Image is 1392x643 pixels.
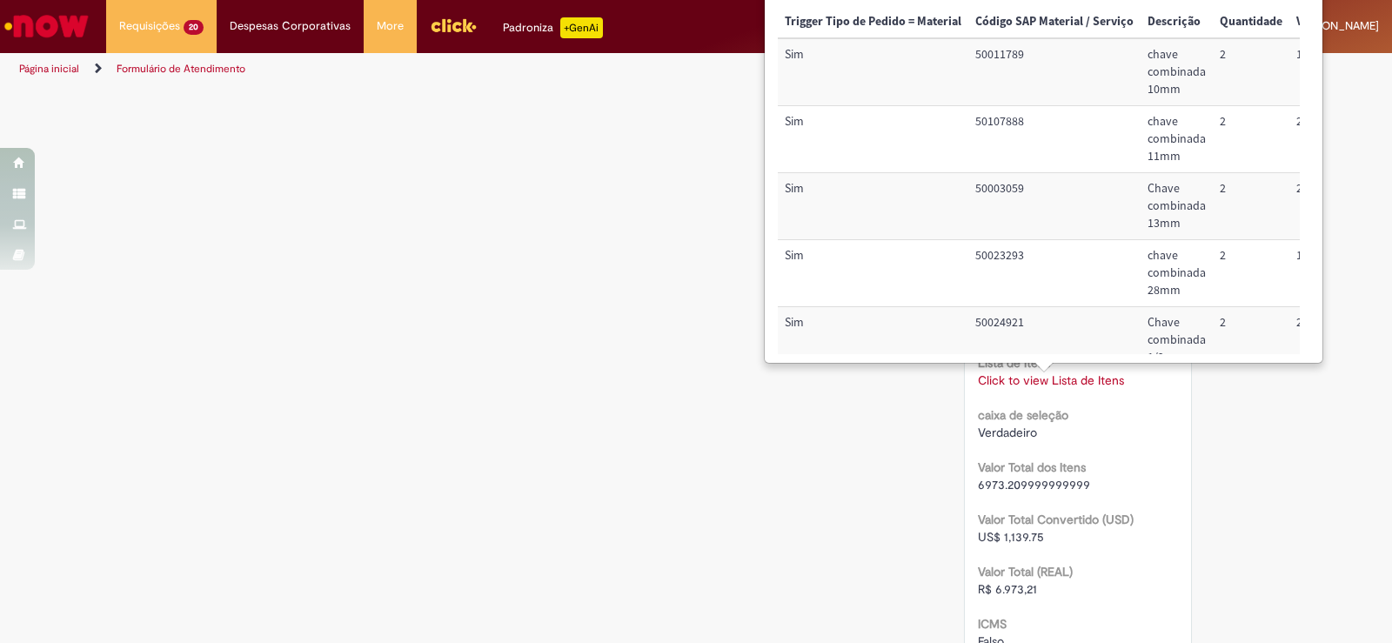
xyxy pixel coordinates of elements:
td: Valor Unitário: 21,49 [1289,106,1379,173]
a: Página inicial [19,62,79,76]
th: Valor Unitário [1289,6,1379,38]
b: Valor Total dos Itens [978,459,1086,475]
td: Descrição: chave combinada 28mm [1141,240,1213,307]
td: Valor Unitário: 25,61 [1289,307,1379,374]
ul: Trilhas de página [13,53,915,85]
span: [PERSON_NAME] [1291,18,1379,33]
b: Lista de Itens [978,355,1050,371]
th: Quantidade [1213,6,1289,38]
img: click_logo_yellow_360x200.png [430,12,477,38]
td: Trigger Tipo de Pedido = Material: Sim [778,173,968,240]
td: Trigger Tipo de Pedido = Material: Sim [778,307,968,374]
a: Formulário de Atendimento [117,62,245,76]
td: Código SAP Material / Serviço: 50023293 [968,240,1141,307]
p: +GenAi [560,17,603,38]
span: 20 [184,20,204,35]
td: Valor Unitário: 21,98 [1289,173,1379,240]
td: Descrição: Chave combinada 1/2 [1141,307,1213,374]
span: Requisições [119,17,180,35]
b: ICMS [978,616,1007,632]
a: Click to view Lista de Itens [978,372,1124,388]
span: More [377,17,404,35]
td: Código SAP Material / Serviço: 50024921 [968,307,1141,374]
td: Descrição: Chave combinada 13mm [1141,173,1213,240]
td: Trigger Tipo de Pedido = Material: Sim [778,38,968,105]
th: Trigger Tipo de Pedido = Material [778,6,968,38]
td: Trigger Tipo de Pedido = Material: Sim [778,240,968,307]
span: Despesas Corporativas [230,17,351,35]
span: 6973.209999999999 [978,477,1090,492]
td: Código SAP Material / Serviço: 50003059 [968,173,1141,240]
td: Quantidade: 2 [1213,307,1289,374]
span: US$ 1,139.75 [978,529,1044,545]
b: Valor Total Convertido (USD) [978,512,1134,527]
th: Descrição [1141,6,1213,38]
td: Código SAP Material / Serviço: 50011789 [968,38,1141,105]
td: Trigger Tipo de Pedido = Material: Sim [778,106,968,173]
td: Valor Unitário: 102,27 [1289,240,1379,307]
td: Descrição: chave combinada 11mm [1141,106,1213,173]
td: Quantidade: 2 [1213,240,1289,307]
b: Valor Total (REAL) [978,564,1073,579]
td: Quantidade: 2 [1213,173,1289,240]
td: Quantidade: 2 [1213,38,1289,105]
span: Verdadeiro [978,425,1037,440]
b: caixa de seleção [978,407,1068,423]
div: Padroniza [503,17,603,38]
img: ServiceNow [2,9,91,44]
td: Descrição: chave combinada 10mm [1141,38,1213,105]
span: R$ 6.973,21 [978,581,1037,597]
td: Valor Unitário: 19,93 [1289,38,1379,105]
td: Código SAP Material / Serviço: 50107888 [968,106,1141,173]
td: Quantidade: 2 [1213,106,1289,173]
th: Código SAP Material / Serviço [968,6,1141,38]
